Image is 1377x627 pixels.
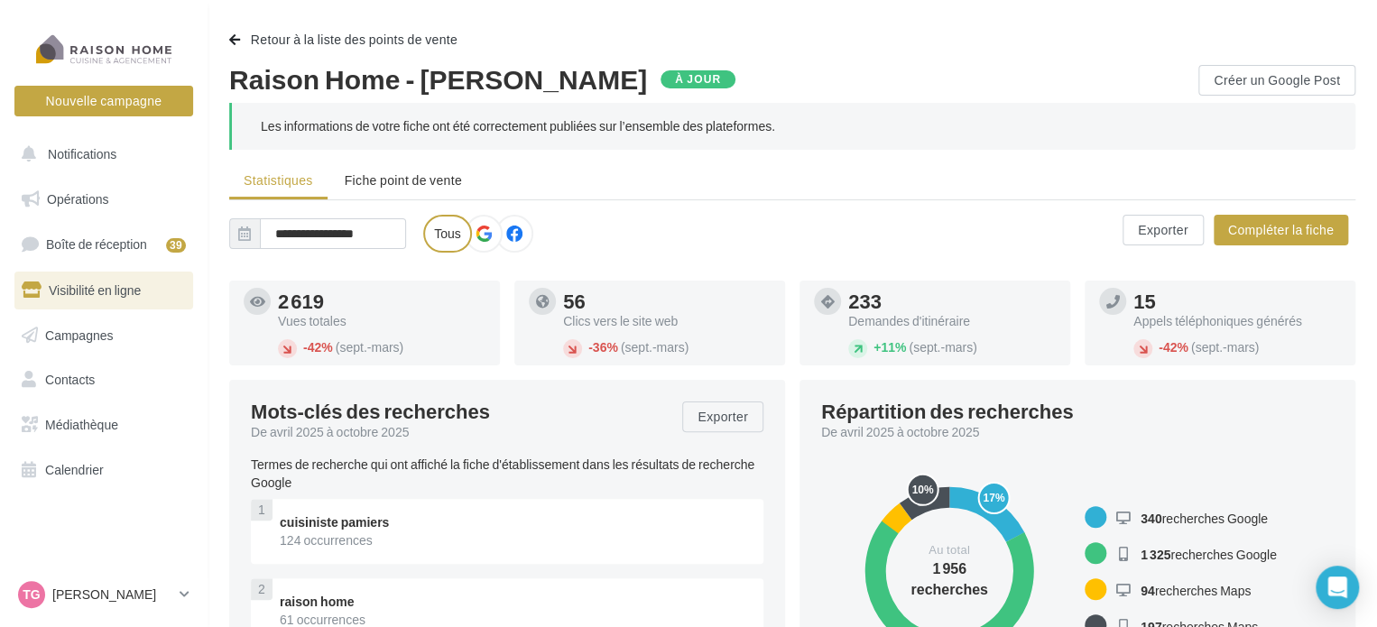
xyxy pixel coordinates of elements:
span: 42% [303,339,333,355]
span: 42% [1159,339,1188,355]
span: Calendrier [45,462,104,477]
span: Fiche point de vente [345,172,462,188]
span: Campagnes [45,327,114,342]
div: 2 619 [278,291,485,311]
div: 124 occurrences [280,531,749,549]
span: - [588,339,593,355]
a: Contacts [11,361,197,399]
span: + [873,339,881,355]
button: Compléter la fiche [1214,215,1348,245]
button: Nouvelle campagne [14,86,193,116]
span: Contacts [45,372,95,387]
a: Campagnes [11,317,197,355]
div: Demandes d'itinéraire [848,315,1056,327]
a: Médiathèque [11,406,197,444]
div: 39 [166,238,186,253]
div: De avril 2025 à octobre 2025 [821,423,1319,441]
div: 1 [251,499,273,521]
div: De avril 2025 à octobre 2025 [251,423,668,441]
div: cuisiniste pamiers [280,513,749,531]
div: 233 [848,291,1056,311]
div: Open Intercom Messenger [1316,566,1359,609]
button: Exporter [1123,215,1204,245]
span: (sept.-mars) [621,339,688,355]
button: Retour à la liste des points de vente [229,29,465,51]
button: Exporter [682,401,763,432]
span: recherches Google [1141,546,1277,561]
button: Notifications [11,135,189,173]
span: (sept.-mars) [909,339,976,355]
span: 340 [1141,510,1161,525]
p: [PERSON_NAME] [52,586,172,604]
div: 56 [563,291,771,311]
div: À jour [661,70,735,88]
div: 2 [251,578,273,600]
span: Visibilité en ligne [49,282,141,298]
span: (sept.-mars) [1191,339,1259,355]
a: Visibilité en ligne [11,272,197,309]
span: 94 [1141,582,1155,597]
span: 11% [873,339,906,355]
span: recherches Google [1141,510,1268,525]
span: Retour à la liste des points de vente [251,32,457,47]
label: Tous [423,215,472,253]
a: TG [PERSON_NAME] [14,577,193,612]
div: Vues totales [278,315,485,327]
span: TG [23,586,40,604]
span: - [303,339,308,355]
span: Boîte de réception [46,236,147,252]
a: Calendrier [11,451,197,489]
button: Créer un Google Post [1198,65,1355,96]
span: recherches Maps [1141,582,1251,597]
span: 36% [588,339,618,355]
span: 1 325 [1141,546,1170,561]
a: Boîte de réception39 [11,225,197,263]
div: Clics vers le site web [563,315,771,327]
div: Répartition des recherches [821,401,1073,421]
span: Mots-clés des recherches [251,401,490,421]
span: (sept.-mars) [336,339,403,355]
span: Opérations [47,191,108,207]
p: Termes de recherche qui ont affiché la fiche d'établissement dans les résultats de recherche Google [251,456,763,492]
div: Les informations de votre fiche ont été correctement publiées sur l’ensemble des plateformes. [261,117,1326,135]
span: Raison Home - [PERSON_NAME] [229,65,647,92]
div: raison home [280,593,749,611]
a: Opérations [11,180,197,218]
div: 15 [1133,291,1341,311]
a: Compléter la fiche [1206,221,1355,236]
span: Médiathèque [45,417,118,432]
span: - [1159,339,1163,355]
div: Appels téléphoniques générés [1133,315,1341,327]
span: Notifications [48,146,116,161]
